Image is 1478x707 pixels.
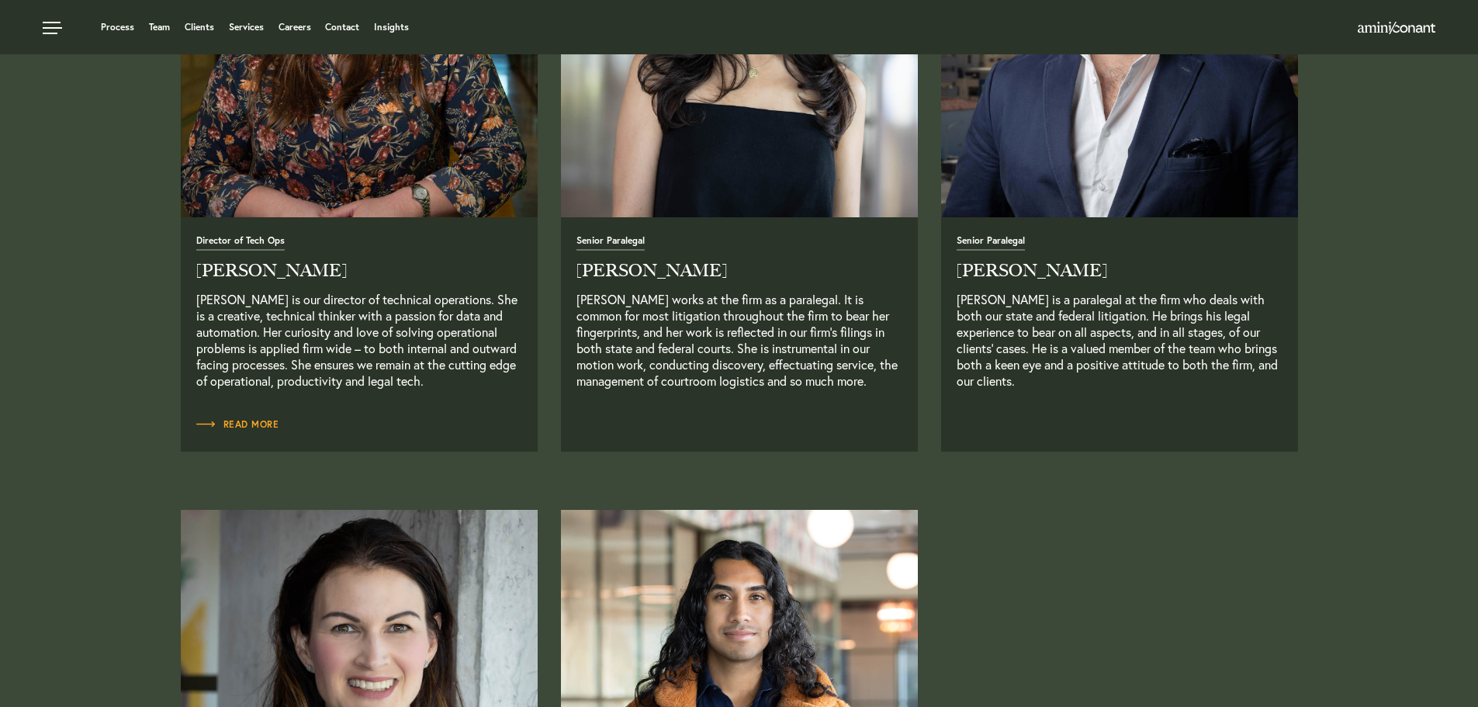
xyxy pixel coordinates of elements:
[279,23,311,32] a: Careers
[1358,22,1435,34] img: Amini & Conant
[196,417,279,432] a: Read Full Bio
[576,262,902,279] h2: [PERSON_NAME]
[957,417,960,432] a: Read Full Bio
[1358,23,1435,35] a: Home
[185,23,214,32] a: Clients
[576,236,645,251] span: Senior Paralegal
[576,417,580,432] a: Read Full Bio
[957,236,1025,251] span: Senior Paralegal
[576,291,902,405] p: [PERSON_NAME] works at the firm as a paralegal. It is common for most litigation throughout the f...
[325,23,359,32] a: Contact
[229,23,264,32] a: Services
[957,291,1282,405] p: [PERSON_NAME] is a paralegal at the firm who deals with both our state and federal litigation. He...
[957,262,1282,279] h2: [PERSON_NAME]
[196,236,285,251] span: Director of Tech Ops
[149,23,170,32] a: Team
[196,420,279,429] span: Read More
[196,234,522,405] a: Read Full Bio
[374,23,409,32] a: Insights
[196,262,522,279] h2: [PERSON_NAME]
[101,23,134,32] a: Process
[196,291,522,405] p: [PERSON_NAME] is our director of technical operations. She is a creative, technical thinker with ...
